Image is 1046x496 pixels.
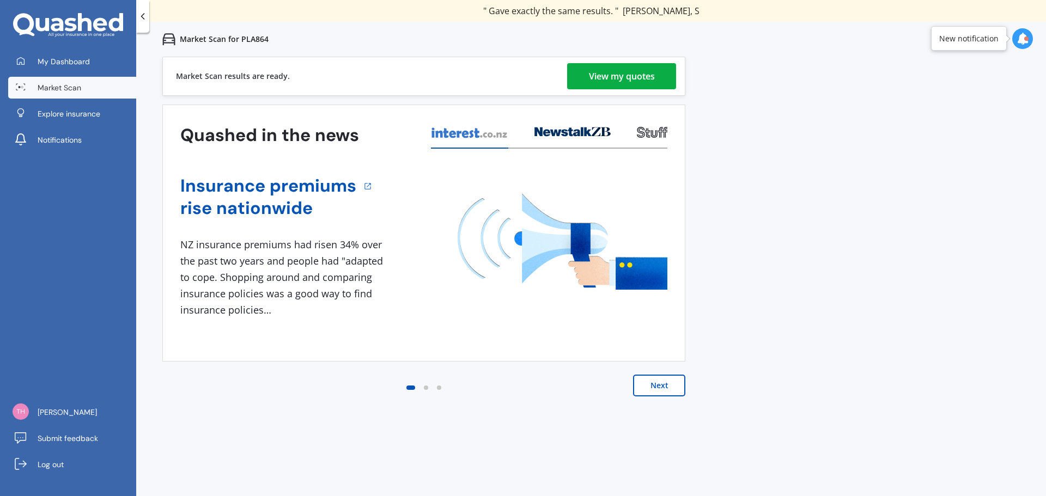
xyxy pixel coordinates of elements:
span: [PERSON_NAME] [38,407,97,418]
div: NZ insurance premiums had risen 34% over the past two years and people had "adapted to cope. Shop... [180,237,387,318]
a: Submit feedback [8,427,136,449]
span: Market Scan [38,82,81,93]
p: Market Scan for PLA864 [180,34,269,45]
a: rise nationwide [180,197,356,219]
div: New notification [939,33,999,44]
a: Market Scan [8,77,136,99]
a: Explore insurance [8,103,136,125]
a: Insurance premiums [180,175,356,197]
img: car.f15378c7a67c060ca3f3.svg [162,33,175,46]
span: My Dashboard [38,56,90,67]
h3: Quashed in the news [180,124,359,146]
div: Market Scan results are ready. [176,57,290,95]
button: Next [633,375,685,396]
span: Explore insurance [38,108,100,119]
div: View my quotes [589,63,655,89]
span: Log out [38,459,64,470]
span: Submit feedback [38,433,98,444]
a: Log out [8,454,136,475]
img: media image [458,193,667,290]
a: [PERSON_NAME] [8,401,136,423]
a: View my quotes [567,63,676,89]
a: Notifications [8,129,136,151]
img: a70785f67b85223d1b4fe4af9bc03257 [13,403,29,420]
span: Notifications [38,134,82,145]
a: My Dashboard [8,51,136,72]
